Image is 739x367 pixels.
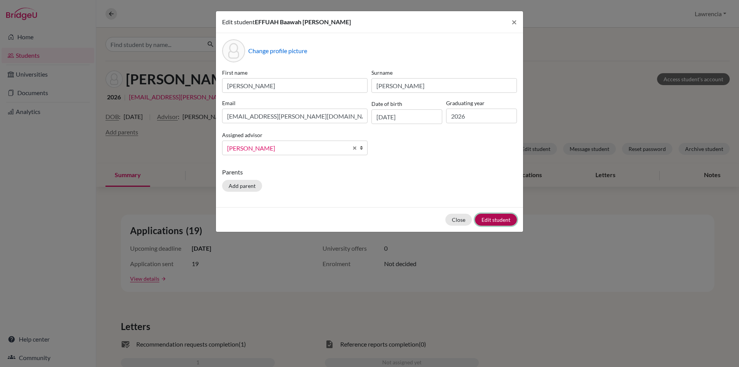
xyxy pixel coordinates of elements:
div: Profile picture [222,39,245,62]
button: Close [445,214,472,226]
button: Add parent [222,180,262,192]
span: EFFUAH Baawah [PERSON_NAME] [255,18,351,25]
button: Close [505,11,523,33]
label: Assigned advisor [222,131,262,139]
label: Date of birth [371,100,402,108]
span: × [512,16,517,27]
label: First name [222,69,368,77]
label: Surname [371,69,517,77]
input: dd/mm/yyyy [371,109,442,124]
button: Edit student [475,214,517,226]
span: Edit student [222,18,255,25]
p: Parents [222,168,517,177]
label: Email [222,99,368,107]
label: Graduating year [446,99,517,107]
span: [PERSON_NAME] [227,143,348,153]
